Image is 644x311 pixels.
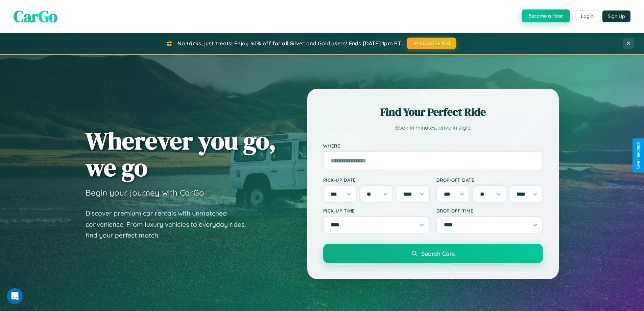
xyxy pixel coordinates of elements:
label: Pick-up Date [323,177,430,183]
h1: Wherever you go, we go [86,127,276,181]
button: Login [575,10,599,22]
button: HALLOWEEN30 [407,38,456,49]
button: Sign Up [602,10,630,22]
h3: Begin your journey with CarGo [86,187,204,198]
label: Pick-up Time [323,208,430,214]
iframe: Intercom live chat [7,288,23,304]
button: Search Cars [323,244,543,263]
button: Become a Host [522,9,570,22]
label: Drop-off Time [436,208,543,214]
p: Book in minutes, drive in style [323,123,543,133]
div: Give Feedback [636,142,641,169]
span: Search Cars [421,250,455,257]
span: CarGo [14,5,57,27]
h2: Find Your Perfect Ride [323,105,543,119]
label: Drop-off Date [436,177,543,183]
p: Discover premium car rentals with unmatched convenience. From luxury vehicles to everyday rides, ... [86,208,255,241]
label: Where [323,143,543,149]
span: No tricks, just treats! Enjoy 30% off for all Silver and Gold users! Ends [DATE] 1pm PT. [177,40,402,47]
